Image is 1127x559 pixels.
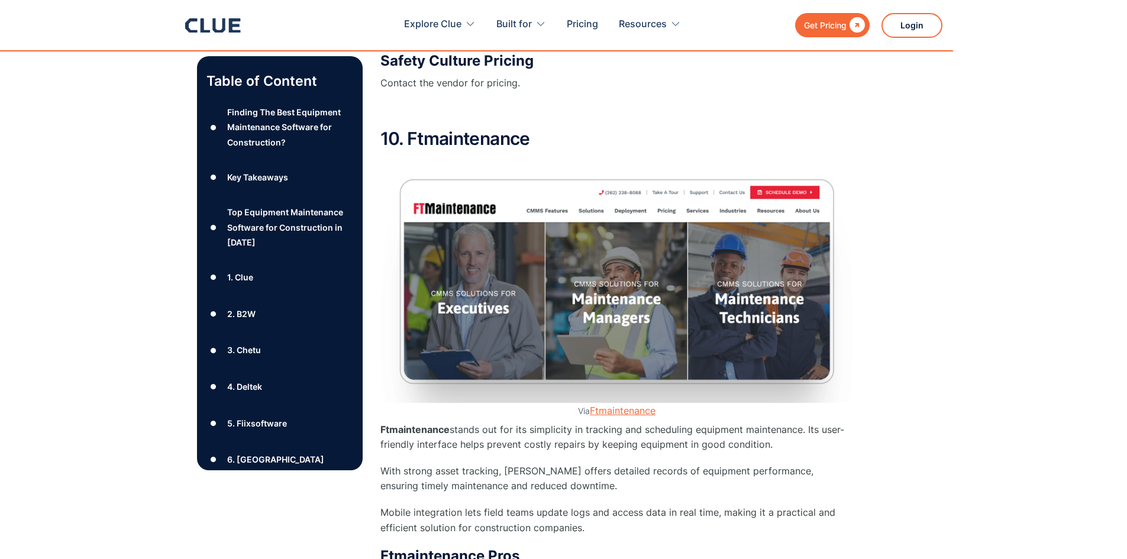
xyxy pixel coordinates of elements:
[227,170,288,185] div: Key Takeaways
[496,6,532,43] div: Built for
[881,13,942,38] a: Login
[380,406,854,416] figcaption: Via
[619,6,681,43] div: Resources
[380,129,854,148] h2: 10. Ftmaintenance
[206,269,353,286] a: ●1. Clue
[206,414,221,432] div: ●
[227,270,253,285] div: 1. Clue
[847,18,865,33] div: 
[227,452,324,467] div: 6. [GEOGRAPHIC_DATA]
[590,405,655,416] a: Ftmaintenance
[380,424,450,435] strong: Ftmaintenance
[795,13,870,37] a: Get Pricing
[567,6,598,43] a: Pricing
[380,102,854,117] p: ‍
[206,218,221,236] div: ●
[227,105,353,150] div: Finding The Best Equipment Maintenance Software for Construction?
[206,378,353,396] a: ●4. Deltek
[496,6,546,43] div: Built for
[206,72,353,91] p: Table of Content
[206,341,221,359] div: ●
[206,118,221,136] div: ●
[404,6,461,43] div: Explore Clue
[380,76,854,91] p: Contact the vendor for pricing.
[227,306,256,321] div: 2. B2W
[380,505,854,535] p: Mobile integration lets field teams update logs and access data in real time, making it a practic...
[380,464,854,493] p: With strong asset tracking, [PERSON_NAME] offers detailed records of equipment performance, ensur...
[227,342,261,357] div: 3. Chetu
[227,379,262,394] div: 4. Deltek
[206,305,353,323] a: ●2. B2W
[206,105,353,150] a: ●Finding The Best Equipment Maintenance Software for Construction?
[380,422,854,452] p: stands out for its simplicity in tracking and scheduling equipment maintenance. Its user-friendly...
[206,205,353,250] a: ●Top Equipment Maintenance Software for Construction in [DATE]
[404,6,476,43] div: Explore Clue
[206,414,353,432] a: ●5. Fiixsoftware
[227,416,287,431] div: 5. Fiixsoftware
[206,305,221,323] div: ●
[619,6,667,43] div: Resources
[804,18,847,33] div: Get Pricing
[206,378,221,396] div: ●
[206,341,353,359] a: ●3. Chetu
[380,52,854,70] h3: Safety Culture Pricing
[206,169,353,186] a: ●Key Takeaways
[227,205,353,250] div: Top Equipment Maintenance Software for Construction in [DATE]
[206,169,221,186] div: ●
[206,451,221,468] div: ●
[206,451,353,468] a: ●6. [GEOGRAPHIC_DATA]
[206,269,221,286] div: ●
